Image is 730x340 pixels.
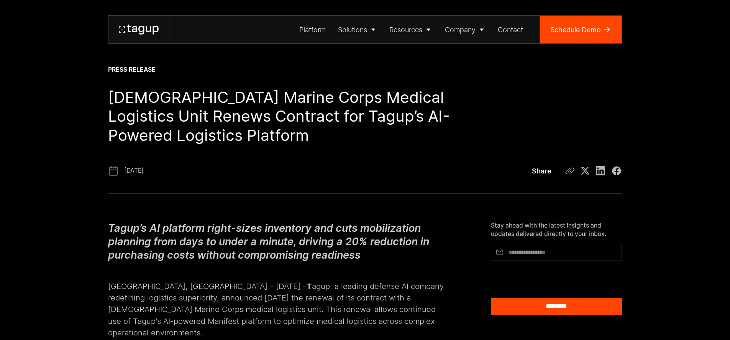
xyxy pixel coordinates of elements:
a: Company [439,16,492,43]
div: Schedule Demo [550,25,601,35]
strong: T [307,281,312,291]
div: Contact [498,25,523,35]
a: Solutions [332,16,384,43]
p: [GEOGRAPHIC_DATA], [GEOGRAPHIC_DATA] – [DATE] – agup, a leading defense AI company redefining log... [108,269,449,338]
div: Share [532,166,551,176]
div: Resources [389,25,422,35]
a: Schedule Demo [540,16,622,43]
a: Contact [492,16,530,43]
iframe: reCAPTCHA [491,264,573,286]
a: Resources [384,16,439,43]
h1: [DEMOGRAPHIC_DATA] Marine Corps Medical Logistics Unit Renews Contract for Tagup’s AI-Powered Log... [108,88,450,145]
a: Platform [294,16,332,43]
div: Platform [299,25,326,35]
div: Solutions [338,25,367,35]
div: Company [445,25,476,35]
em: Tagup’s AI platform right-sizes inventory and cuts mobilization planning from days to under a min... [108,222,429,261]
div: [DATE] [124,167,144,175]
div: Stay ahead with the latest insights and updates delivered directly to your inbox. [491,221,622,238]
div: Press Release [108,66,156,74]
form: Article Subscribe [491,244,622,315]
